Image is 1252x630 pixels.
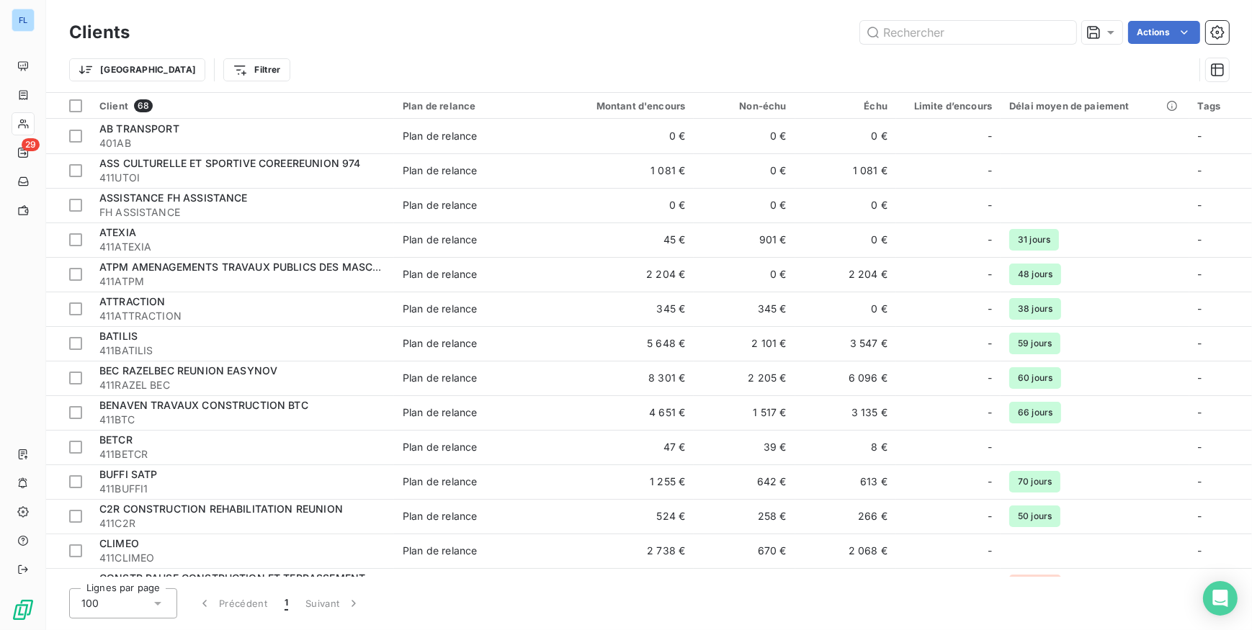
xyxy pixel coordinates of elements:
span: - [1198,164,1202,176]
span: 411ATEXIA [99,240,385,254]
td: 345 € [694,292,795,326]
button: Actions [1128,21,1200,44]
span: - [1198,302,1202,315]
span: - [1198,268,1202,280]
span: ATPM AMENAGEMENTS TRAVAUX PUBLICS DES MASCAREIGNES [99,261,424,273]
td: 2 204 € [795,257,896,292]
td: 2 068 € [795,534,896,568]
td: 0 € [694,119,795,153]
span: 411CLIMEO [99,551,385,565]
div: Plan de relance [403,267,477,282]
span: - [1198,406,1202,418]
span: 68 [134,99,153,112]
td: 8 301 € [558,361,694,395]
span: 48 jours [1009,264,1061,285]
div: Plan de relance [403,336,477,351]
td: 670 € [694,534,795,568]
span: ASS CULTURELLE ET SPORTIVE COREEREUNION 974 [99,157,360,169]
span: - [988,474,992,489]
span: 66 jours [1009,402,1061,423]
span: - [988,405,992,420]
div: Plan de relance [403,544,477,558]
span: - [1198,233,1202,246]
div: FL [12,9,35,32]
td: 2 738 € [558,534,694,568]
span: 31 jours [1009,229,1059,251]
td: 3 547 € [795,326,896,361]
td: 642 € [694,464,795,499]
div: Non-échu [702,100,786,112]
span: 411BUFFI1 [99,482,385,496]
span: 1 [285,596,288,611]
td: 6 096 € [795,361,896,395]
span: C2R CONSTRUCTION REHABILITATION REUNION [99,503,343,515]
td: 47 € [558,430,694,464]
td: 1 081 € [795,153,896,188]
span: 411BATILIS [99,343,385,358]
td: 1 255 € [558,464,694,499]
td: 1 081 € [558,153,694,188]
span: - [988,198,992,212]
span: - [988,371,992,385]
div: Plan de relance [403,129,477,143]
td: 0 € [694,153,795,188]
td: 901 € [694,222,795,257]
img: Logo LeanPay [12,598,35,621]
div: Plan de relance [403,163,477,178]
span: AB TRANSPORT [99,122,179,135]
span: - [1198,130,1202,142]
button: Précédent [189,588,276,618]
h3: Clients [69,19,130,45]
span: 411RAZEL BEC [99,378,385,392]
td: 4 651 € [558,395,694,430]
td: 2 205 € [694,361,795,395]
td: 258 € [694,499,795,534]
div: Délai moyen de paiement [1009,100,1180,112]
div: Tags [1198,100,1243,112]
span: - [988,233,992,247]
td: 39 € [694,430,795,464]
span: - [1198,475,1202,487]
div: Plan de relance [403,440,477,454]
td: 0 € [795,119,896,153]
span: ATTRACTION [99,295,166,307]
span: 411C2R [99,516,385,531]
button: Filtrer [223,58,290,81]
div: Plan de relance [403,198,477,212]
span: - [988,163,992,178]
span: 59 jours [1009,333,1060,354]
span: FH ASSISTANCE [99,205,385,220]
td: 2 855 € [558,568,694,603]
div: Plan de relance [403,302,477,316]
span: 411ATTRACTION [99,309,385,323]
span: 100 [81,596,99,611]
span: 60 jours [1009,367,1061,389]
td: 0 € [558,188,694,222]
div: Montant d'encours [567,100,685,112]
td: 0 € [694,188,795,222]
td: 0 € [558,119,694,153]
span: 411UTOI [99,171,385,185]
span: - [988,440,992,454]
span: 38 jours [1009,298,1061,320]
span: 70 jours [1009,471,1060,492]
span: BUFFI SATP [99,468,158,480]
span: 401AB [99,136,385,150]
div: Plan de relance [403,371,477,385]
span: 99 jours [1009,575,1061,596]
td: 345 € [558,292,694,326]
span: 50 jours [1009,505,1060,527]
button: [GEOGRAPHIC_DATA] [69,58,205,81]
span: 411ATPM [99,274,385,289]
td: 524 € [558,499,694,534]
span: ASSISTANCE FH ASSISTANCE [99,192,248,204]
button: Suivant [297,588,370,618]
div: Open Intercom Messenger [1203,581,1238,616]
td: 0 € [795,188,896,222]
span: BETCR [99,433,133,446]
div: Plan de relance [403,405,477,420]
div: Plan de relance [403,509,477,523]
input: Rechercher [860,21,1076,44]
span: - [1198,337,1202,349]
span: BATILIS [99,330,138,342]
